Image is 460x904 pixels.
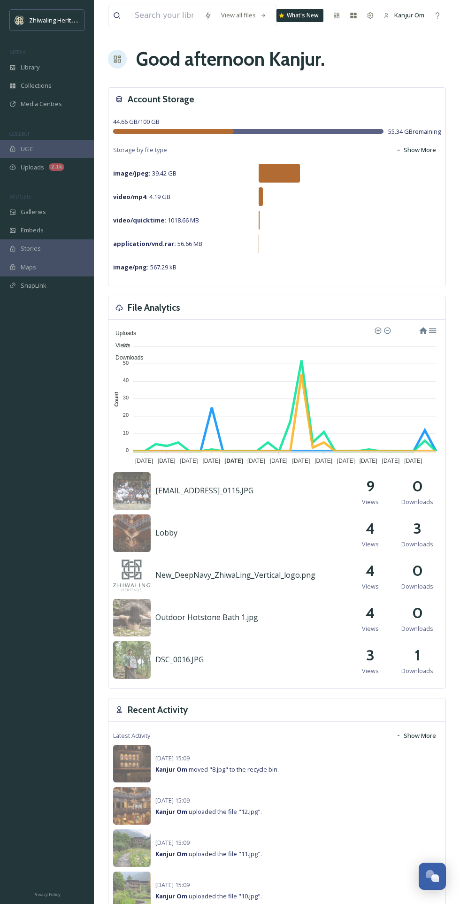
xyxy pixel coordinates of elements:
span: Media Centres [21,100,62,108]
strong: image/jpeg : [113,169,151,177]
span: Views [362,582,379,591]
tspan: [DATE] [270,458,288,464]
span: Views [362,498,379,506]
strong: video/quicktime : [113,216,166,224]
tspan: [DATE] [247,458,265,464]
span: Downloads [401,498,433,506]
tspan: [DATE] [224,458,243,464]
span: Views [362,624,379,633]
img: Screenshot%202025-04-29%20at%2011.05.50.png [15,15,24,25]
span: Embeds [21,226,44,235]
h2: 4 [366,602,375,624]
tspan: 40 [123,377,129,383]
span: Storage by file type [113,146,167,154]
img: 0b13e34d-58e6-4bab-af5a-b1b8e2f7c655.jpg [113,641,151,679]
tspan: [DATE] [404,458,422,464]
button: Show More [391,727,441,745]
a: Kanjur Om [379,6,429,24]
input: Search your library [130,5,199,26]
span: COLLECT [9,130,30,137]
tspan: [DATE] [158,458,176,464]
span: Views [108,342,130,349]
span: Latest Activity [113,731,150,740]
img: 1823cd5b-bcb1-43a8-b2bd-2bd874d79f27.jpg [113,829,151,867]
span: WIDGETS [9,193,31,200]
span: [DATE] 15:09 [155,796,190,804]
h3: File Analytics [128,301,180,314]
span: 56.66 MB [113,239,202,248]
span: Maps [21,263,36,272]
strong: Kanjur Om [155,850,187,858]
span: Downloads [401,540,433,549]
img: 49834ae7-0dcb-46b2-87a2-4da889a79706.jpg [113,514,151,552]
span: [EMAIL_ADDRESS]_0115.JPG [155,485,253,496]
h2: 3 [366,644,375,667]
tspan: 60 [123,343,129,348]
div: 2.1k [49,163,64,171]
tspan: [DATE] [382,458,400,464]
span: uploaded the file "11.jpg". [155,850,262,858]
span: 55.34 GB remaining [388,127,441,136]
img: 5de422a6-3472-4173-8dfb-80a643e286db.jpg [113,472,151,510]
span: Downloads [108,354,143,361]
strong: image/png : [113,263,149,271]
span: Lobby [155,528,177,538]
div: Zoom In [374,327,381,333]
span: uploaded the file "10.jpg". [155,892,262,900]
span: uploaded the file "12.jpg". [155,807,262,816]
span: Downloads [401,624,433,633]
tspan: 50 [123,360,129,366]
div: Menu [428,326,436,334]
tspan: 10 [123,430,129,436]
tspan: [DATE] [337,458,355,464]
span: Downloads [401,667,433,675]
span: Stories [21,244,41,253]
strong: Kanjur Om [155,807,187,816]
h2: 0 [412,559,423,582]
img: 4004aad3-9055-4a1c-b6af-120cdd8b8226.jpg [113,787,151,825]
tspan: 20 [123,412,129,418]
span: 567.29 kB [113,263,176,271]
tspan: [DATE] [180,458,198,464]
span: Privacy Policy [33,891,61,897]
span: Uploads [108,330,136,337]
button: Open Chat [419,863,446,890]
h2: 0 [412,602,423,624]
a: View all files [216,6,271,24]
text: Count [114,391,119,406]
span: Galleries [21,207,46,216]
span: Views [362,667,379,675]
tspan: [DATE] [292,458,310,464]
tspan: 0 [126,447,129,453]
span: New_DeepNavy_ZhiwaLing_Vertical_logo.png [155,570,315,580]
h2: 0 [412,475,423,498]
h3: Account Storage [128,92,194,106]
span: DSC_0016.JPG [155,654,204,665]
a: Privacy Policy [33,888,61,899]
span: Uploads [21,163,44,172]
h2: 9 [366,475,375,498]
tspan: [DATE] [360,458,377,464]
h1: Good afternoon Kanjur . [136,45,325,73]
strong: application/vnd.rar : [113,239,176,248]
tspan: [DATE] [314,458,332,464]
img: d662257c-fdce-41b8-9107-c5690cc39e0a.jpg [113,745,151,782]
h3: Recent Activity [128,703,188,717]
h2: 4 [366,517,375,540]
span: 1018.66 MB [113,216,199,224]
span: Library [21,63,39,72]
tspan: 30 [123,395,129,400]
span: MEDIA [9,48,26,55]
span: [DATE] 15:09 [155,754,190,762]
span: [DATE] 15:09 [155,881,190,889]
a: What's New [276,9,323,22]
strong: video/mp4 : [113,192,148,201]
span: Outdoor Hotstone Bath 1.jpg [155,612,258,622]
h2: 1 [414,644,420,667]
span: SnapLink [21,281,46,290]
span: 39.42 GB [113,169,176,177]
span: Views [362,540,379,549]
span: Kanjur Om [394,11,424,19]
